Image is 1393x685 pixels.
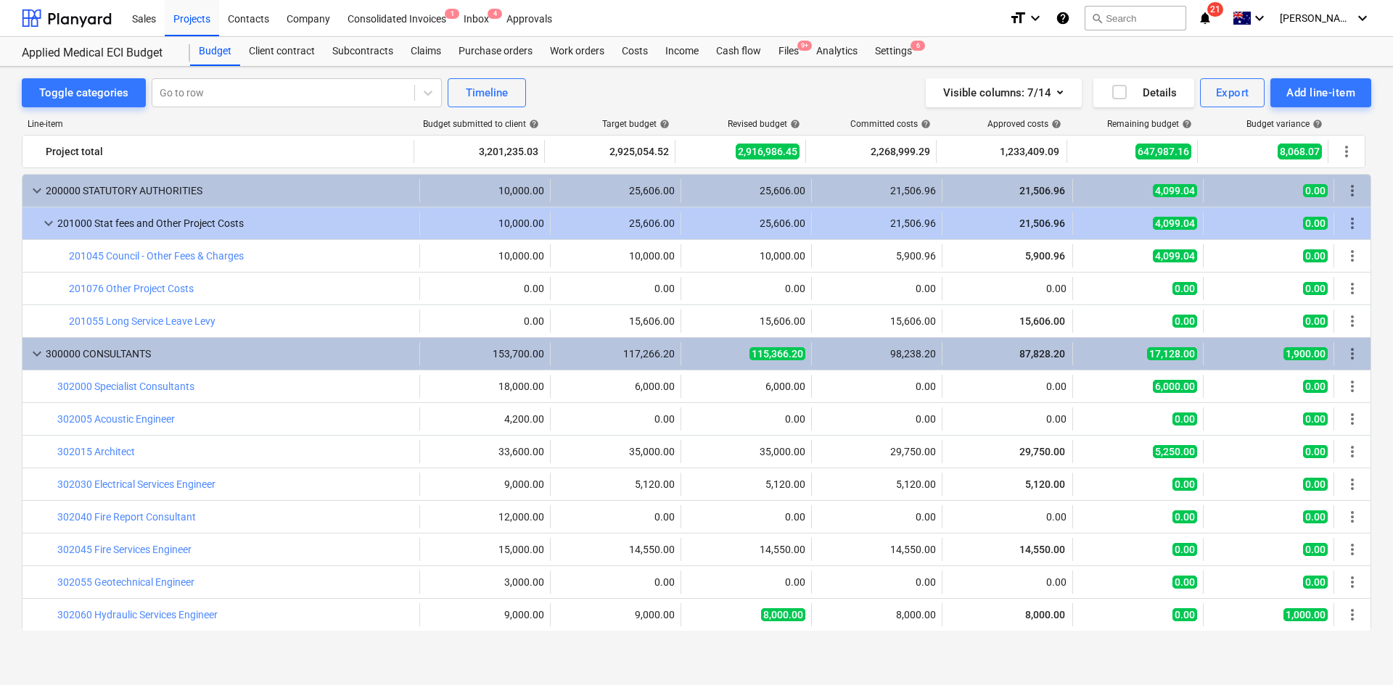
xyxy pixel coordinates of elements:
div: 3,000.00 [426,576,544,588]
div: 0.00 [687,283,805,294]
i: notifications [1198,9,1212,27]
span: More actions [1344,182,1361,199]
div: 9,000.00 [556,609,675,620]
span: More actions [1338,143,1355,160]
span: 0.00 [1303,412,1328,425]
span: 15,606.00 [1018,315,1067,327]
div: 5,120.00 [818,478,936,490]
span: 0.00 [1303,282,1328,295]
span: 1,233,409.09 [998,144,1061,159]
div: Subcontracts [324,37,402,66]
div: Line-item [22,119,415,129]
span: 0.00 [1303,184,1328,197]
div: 15,606.00 [687,315,805,327]
span: 2,916,986.45 [736,144,800,159]
div: 35,000.00 [556,446,675,457]
div: 15,606.00 [556,315,675,327]
span: 0.00 [1172,510,1197,523]
div: Visible columns : 7/14 [943,83,1064,102]
span: 0.00 [1303,510,1328,523]
span: 5,120.00 [1024,478,1067,490]
span: 21,506.96 [1018,217,1067,229]
div: 25,606.00 [687,185,805,196]
div: 300000 CONSULTANTS [46,342,414,365]
span: More actions [1344,410,1361,428]
div: 0.00 [556,283,675,294]
i: Knowledge base [1056,9,1070,27]
i: keyboard_arrow_down [1027,9,1044,27]
span: 0.00 [1303,543,1328,556]
div: 0.00 [818,511,936,523]
div: 25,606.00 [556,185,675,196]
div: Revised budget [728,119,800,129]
span: 0.00 [1303,315,1328,328]
span: 87,828.20 [1018,348,1067,360]
span: 0.00 [1303,380,1328,393]
span: 1,000.00 [1283,608,1328,621]
span: help [526,119,539,129]
span: 17,128.00 [1147,347,1197,360]
a: 302040 Fire Report Consultant [57,511,196,523]
span: 8,000.00 [761,608,805,621]
div: 5,900.96 [818,250,936,262]
div: 3,201,235.03 [420,140,538,163]
div: 15,606.00 [818,315,936,327]
span: 0.00 [1303,217,1328,230]
span: 0.00 [1172,315,1197,328]
div: 0.00 [948,576,1067,588]
div: 0.00 [687,413,805,425]
div: 98,238.20 [818,348,936,360]
div: 0.00 [687,576,805,588]
a: Cash flow [707,37,770,66]
div: Approved costs [987,119,1061,129]
a: 302055 Geotechnical Engineer [57,576,194,588]
span: help [1179,119,1192,129]
span: 14,550.00 [1018,544,1067,555]
div: 18,000.00 [426,381,544,392]
div: 0.00 [948,381,1067,392]
span: 6 [911,41,925,51]
iframe: Chat Widget [1320,615,1393,685]
div: 6,000.00 [556,381,675,392]
div: 0.00 [556,511,675,523]
span: help [918,119,931,129]
i: format_size [1009,9,1027,27]
div: 8,000.00 [818,609,936,620]
span: 5,250.00 [1153,445,1197,458]
div: Add line-item [1286,83,1355,102]
a: Analytics [808,37,866,66]
span: More actions [1344,541,1361,558]
span: More actions [1344,606,1361,623]
div: 21,506.96 [818,185,936,196]
span: More actions [1344,312,1361,330]
span: More actions [1344,280,1361,297]
span: 4,099.04 [1153,184,1197,197]
div: 117,266.20 [556,348,675,360]
div: 25,606.00 [556,217,675,229]
span: 1,900.00 [1283,347,1328,360]
div: 15,000.00 [426,544,544,555]
span: 29,750.00 [1018,446,1067,457]
button: Visible columns:7/14 [926,78,1082,107]
a: 302045 Fire Services Engineer [57,544,192,555]
i: keyboard_arrow_down [1251,9,1268,27]
span: More actions [1344,247,1361,265]
div: 0.00 [818,413,936,425]
span: 0.00 [1172,608,1197,621]
a: Files9+ [770,37,808,66]
div: 9,000.00 [426,478,544,490]
a: Budget [190,37,240,66]
a: 302000 Specialist Consultants [57,381,194,392]
div: Costs [613,37,657,66]
a: 302060 Hydraulic Services Engineer [57,609,218,620]
div: 4,200.00 [426,413,544,425]
a: Claims [402,37,450,66]
div: 33,600.00 [426,446,544,457]
div: 10,000.00 [687,250,805,262]
div: Purchase orders [450,37,541,66]
div: 0.00 [687,511,805,523]
div: 0.00 [948,413,1067,425]
a: Client contract [240,37,324,66]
